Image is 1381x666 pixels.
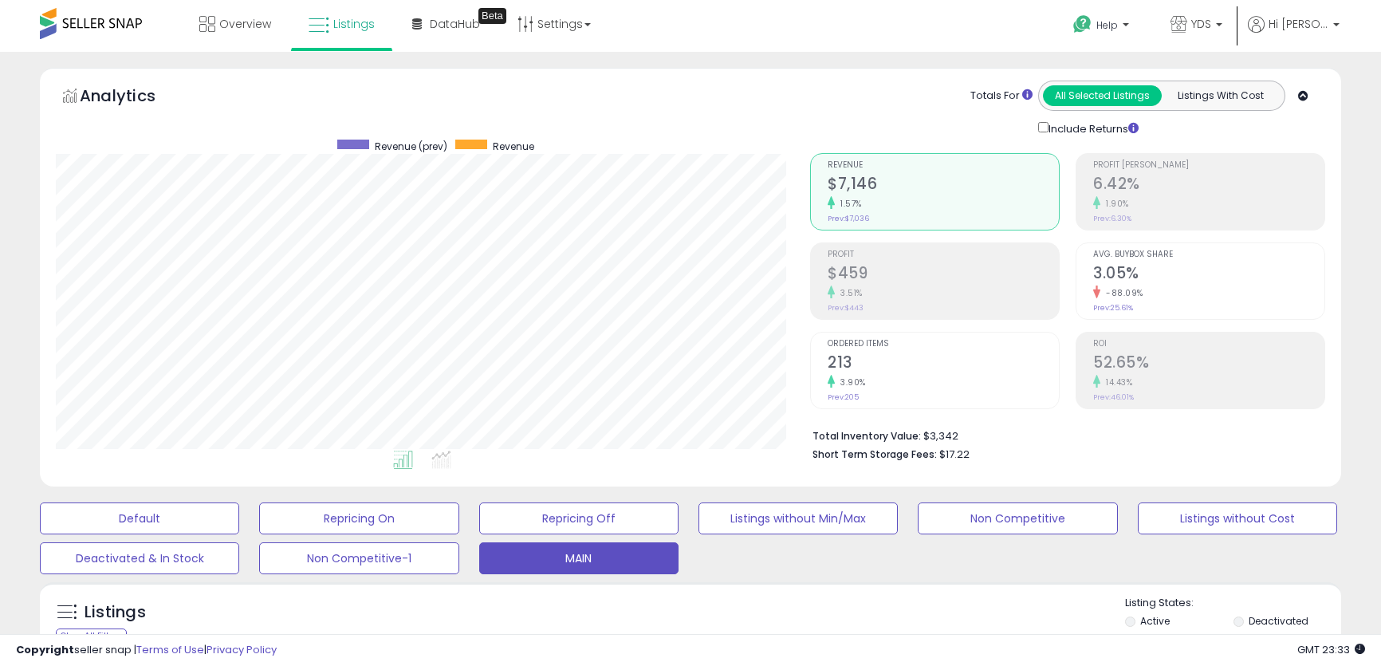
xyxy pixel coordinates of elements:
[40,502,239,534] button: Default
[828,161,1059,170] span: Revenue
[479,502,679,534] button: Repricing Off
[478,8,506,24] div: Tooltip anchor
[1269,16,1328,32] span: Hi [PERSON_NAME]
[828,392,859,402] small: Prev: 205
[812,447,937,461] b: Short Term Storage Fees:
[80,85,187,111] h5: Analytics
[1161,85,1280,106] button: Listings With Cost
[1093,175,1324,196] h2: 6.42%
[835,198,862,210] small: 1.57%
[828,340,1059,349] span: Ordered Items
[136,642,204,657] a: Terms of Use
[1096,18,1118,32] span: Help
[835,376,866,388] small: 3.90%
[828,250,1059,259] span: Profit
[1060,2,1145,52] a: Help
[493,140,534,153] span: Revenue
[1093,214,1131,223] small: Prev: 6.30%
[1140,614,1170,628] label: Active
[1093,392,1134,402] small: Prev: 46.01%
[259,502,458,534] button: Repricing On
[259,542,458,574] button: Non Competitive-1
[918,502,1117,534] button: Non Competitive
[828,175,1059,196] h2: $7,146
[219,16,271,32] span: Overview
[828,264,1059,286] h2: $459
[1093,340,1324,349] span: ROI
[698,502,898,534] button: Listings without Min/Max
[1100,376,1132,388] small: 14.43%
[1191,16,1211,32] span: YDS
[1100,198,1129,210] small: 1.90%
[85,601,146,624] h5: Listings
[1249,614,1308,628] label: Deactivated
[1093,264,1324,286] h2: 3.05%
[16,643,277,658] div: seller snap | |
[375,140,447,153] span: Revenue (prev)
[1093,250,1324,259] span: Avg. Buybox Share
[828,303,864,313] small: Prev: $443
[1043,85,1162,106] button: All Selected Listings
[16,642,74,657] strong: Copyright
[939,447,970,462] span: $17.22
[1093,161,1324,170] span: Profit [PERSON_NAME]
[479,542,679,574] button: MAIN
[207,642,277,657] a: Privacy Policy
[1026,119,1158,137] div: Include Returns
[828,353,1059,375] h2: 213
[1093,353,1324,375] h2: 52.65%
[812,429,921,443] b: Total Inventory Value:
[40,542,239,574] button: Deactivated & In Stock
[1248,16,1340,52] a: Hi [PERSON_NAME]
[1138,502,1337,534] button: Listings without Cost
[1125,596,1341,611] p: Listing States:
[835,287,863,299] small: 3.51%
[430,16,480,32] span: DataHub
[812,425,1313,444] li: $3,342
[828,214,869,223] small: Prev: $7,036
[1100,287,1143,299] small: -88.09%
[970,89,1033,104] div: Totals For
[1297,642,1365,657] span: 2025-08-14 23:33 GMT
[1093,303,1133,313] small: Prev: 25.61%
[333,16,375,32] span: Listings
[1072,14,1092,34] i: Get Help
